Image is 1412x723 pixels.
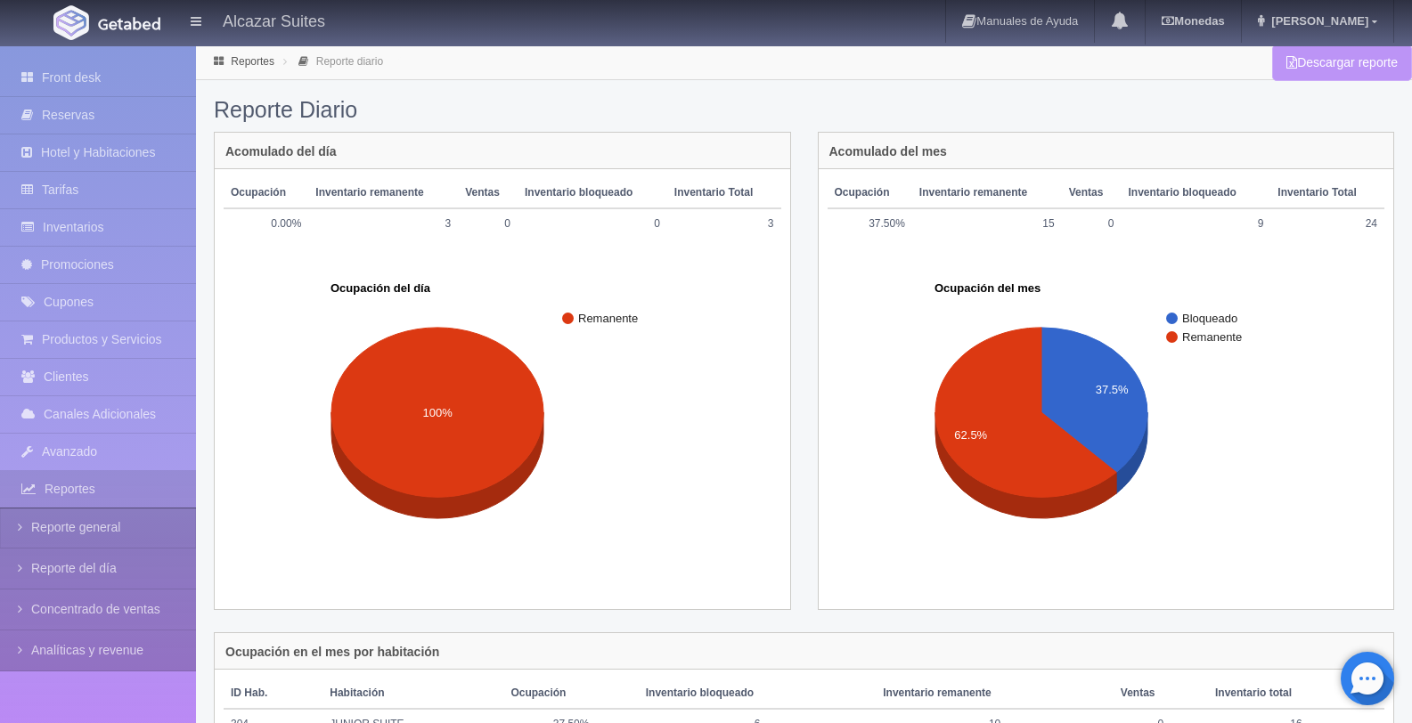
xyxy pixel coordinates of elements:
a: Descargar reporte [1272,45,1412,81]
h4: Acomulado del mes [829,145,947,158]
h4: Ocupación en el mes por habitación [225,646,439,659]
th: ID Hab. [224,678,322,709]
th: Habitación [322,678,503,709]
span: [PERSON_NAME] [1267,14,1368,28]
td: 9 [1122,208,1271,239]
th: Inventario remanente [912,178,1062,208]
th: Inventario total [1208,678,1384,709]
td: 15 [912,208,1062,239]
text: Remanente [578,312,638,325]
img: Getabed [98,17,160,30]
th: Inventario remanente [308,178,458,208]
td: 0 [458,208,518,239]
th: Inventario Total [1270,178,1384,208]
td: 37.50% [828,208,912,239]
img: Getabed [53,5,89,40]
b: Monedas [1162,14,1224,28]
text: Ocupación del mes [935,281,1041,295]
h4: Acomulado del día [225,145,336,158]
text: Ocupación del día [331,281,431,295]
th: Ocupación [828,178,912,208]
svg: A chart. [224,244,781,600]
text: Remanente [1182,330,1242,344]
a: Reporte diario [316,55,383,68]
th: Inventario bloqueado [1122,178,1271,208]
th: Ventas [1114,678,1208,709]
h2: Reporte Diario [214,98,1394,123]
text: Bloqueado [1182,312,1237,325]
h4: Alcazar Suites [223,9,325,31]
th: Inventario remanente [876,678,1114,709]
td: 3 [308,208,458,239]
text: 100% [423,405,453,418]
th: Ocupación [224,178,308,208]
text: 37.5% [1095,383,1128,396]
a: Reportes [231,55,274,68]
svg: A chart. [828,244,1385,600]
th: Inventario bloqueado [639,678,877,709]
th: Ventas [1062,178,1122,208]
th: Ventas [458,178,518,208]
td: 3 [667,208,781,239]
td: 0.00% [224,208,308,239]
td: 24 [1270,208,1384,239]
td: 0 [1062,208,1122,239]
th: Inventario Total [667,178,781,208]
th: Inventario bloqueado [518,178,667,208]
td: 0 [518,208,667,239]
text: 62.5% [954,428,987,442]
th: Ocupación [503,678,638,709]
